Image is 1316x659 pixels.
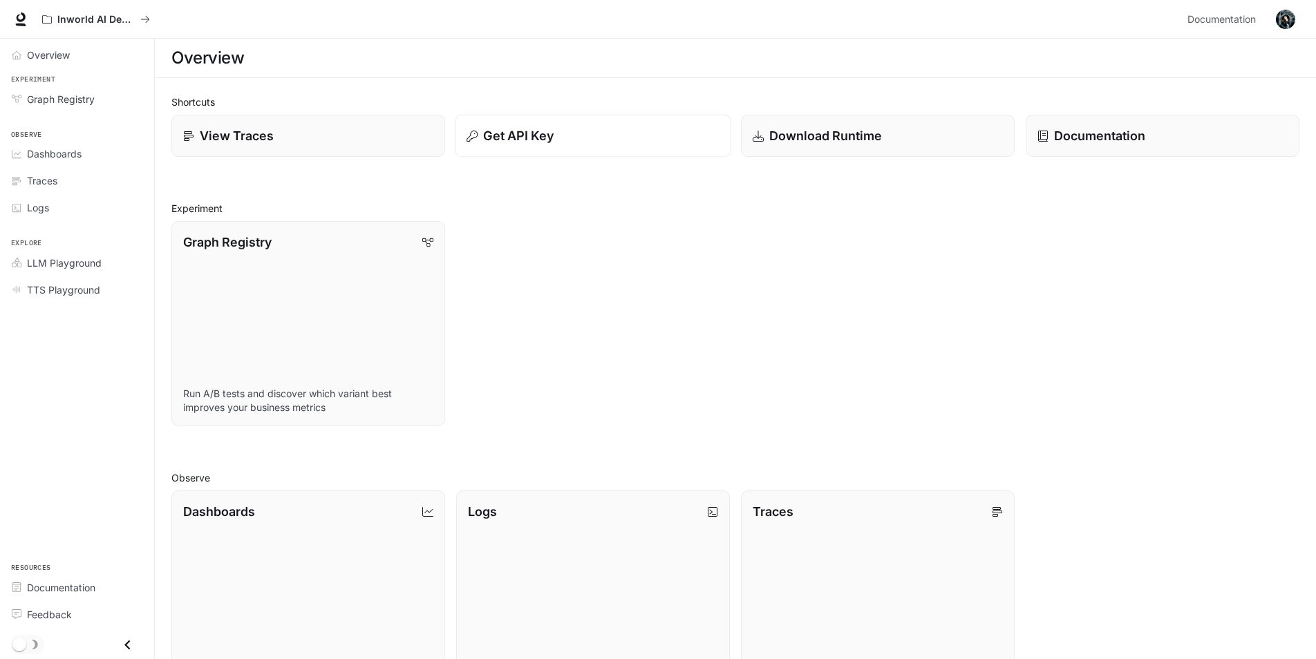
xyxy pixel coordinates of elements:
[6,251,149,275] a: LLM Playground
[171,221,445,426] a: Graph RegistryRun A/B tests and discover which variant best improves your business metrics
[6,278,149,302] a: TTS Playground
[171,470,1299,485] h2: Observe
[183,387,433,414] p: Run A/B tests and discover which variant best improves your business metrics
[200,126,274,145] p: View Traces
[12,636,26,651] span: Dark mode toggle
[36,6,156,33] button: All workspaces
[27,173,57,188] span: Traces
[6,169,149,193] a: Traces
[6,142,149,166] a: Dashboards
[27,607,72,622] span: Feedback
[1272,6,1299,33] button: User avatar
[483,126,554,145] p: Get API Key
[27,92,95,106] span: Graph Registry
[171,201,1299,216] h2: Experiment
[27,283,100,297] span: TTS Playground
[1276,10,1295,29] img: User avatar
[27,48,70,62] span: Overview
[1054,126,1145,145] p: Documentation
[27,146,82,161] span: Dashboards
[183,502,255,521] p: Dashboards
[6,602,149,627] a: Feedback
[1026,115,1299,157] a: Documentation
[769,126,882,145] p: Download Runtime
[57,14,135,26] p: Inworld AI Demos
[455,115,731,157] button: Get API Key
[6,195,149,220] a: Logs
[753,502,793,521] p: Traces
[6,575,149,600] a: Documentation
[183,233,272,251] p: Graph Registry
[1187,11,1256,28] span: Documentation
[468,502,497,521] p: Logs
[741,115,1015,157] a: Download Runtime
[27,580,95,595] span: Documentation
[6,43,149,67] a: Overview
[112,631,143,659] button: Close drawer
[27,256,102,270] span: LLM Playground
[6,87,149,111] a: Graph Registry
[27,200,49,215] span: Logs
[171,44,244,72] h1: Overview
[171,95,1299,109] h2: Shortcuts
[171,115,445,157] a: View Traces
[1182,6,1266,33] a: Documentation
